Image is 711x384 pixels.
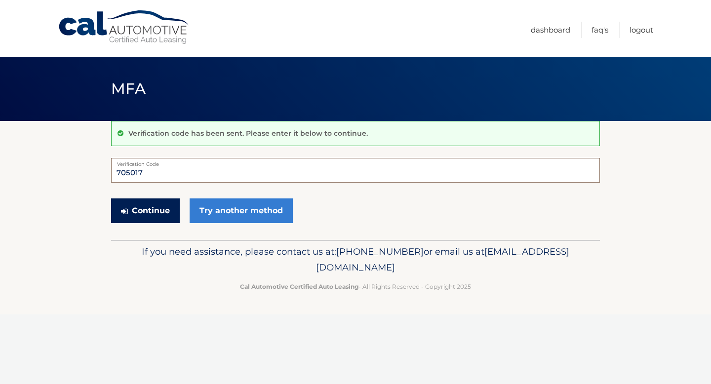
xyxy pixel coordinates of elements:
a: Try another method [190,198,293,223]
p: Verification code has been sent. Please enter it below to continue. [128,129,368,138]
label: Verification Code [111,158,600,166]
strong: Cal Automotive Certified Auto Leasing [240,283,358,290]
a: Dashboard [531,22,570,38]
p: If you need assistance, please contact us at: or email us at [118,244,593,275]
span: [EMAIL_ADDRESS][DOMAIN_NAME] [316,246,569,273]
a: FAQ's [592,22,608,38]
span: MFA [111,79,146,98]
span: [PHONE_NUMBER] [336,246,424,257]
button: Continue [111,198,180,223]
input: Verification Code [111,158,600,183]
a: Logout [630,22,653,38]
p: - All Rights Reserved - Copyright 2025 [118,281,593,292]
a: Cal Automotive [58,10,191,45]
